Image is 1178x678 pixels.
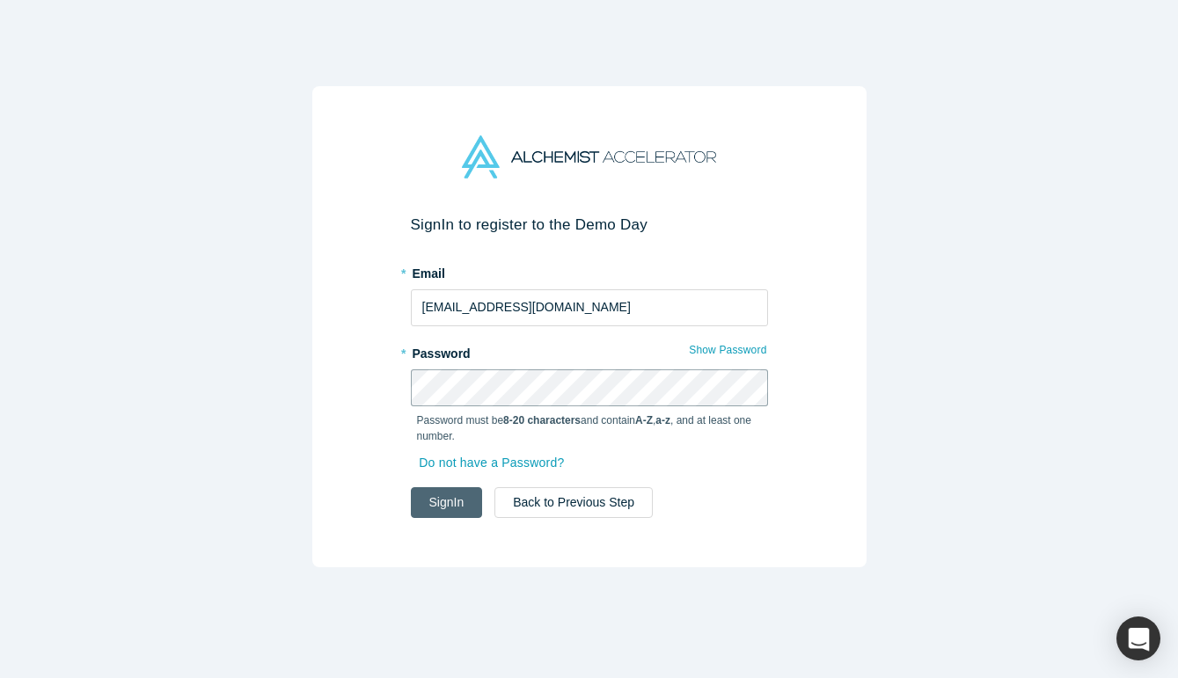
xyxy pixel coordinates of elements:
p: Password must be and contain , , and at least one number. [417,412,762,444]
button: SignIn [411,487,483,518]
strong: 8-20 characters [503,414,581,426]
h2: Sign In to register to the Demo Day [411,215,768,234]
button: Back to Previous Step [494,487,653,518]
button: Show Password [688,339,767,361]
img: Alchemist Accelerator Logo [462,135,715,179]
a: Do not have a Password? [417,448,583,478]
strong: A-Z [635,414,653,426]
label: Password [411,339,768,363]
label: Email [411,259,768,283]
strong: a-z [655,414,670,426]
